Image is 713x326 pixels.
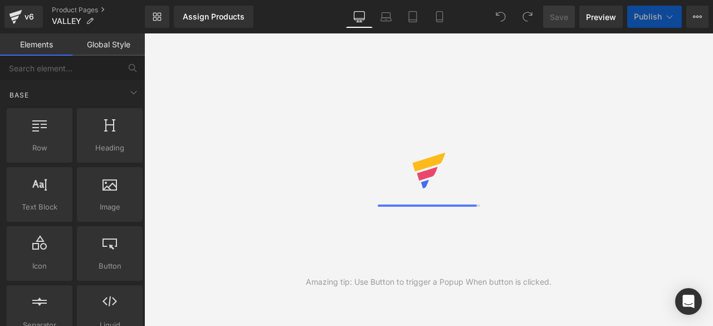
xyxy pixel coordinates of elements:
[516,6,539,28] button: Redo
[686,6,709,28] button: More
[675,288,702,315] div: Open Intercom Messenger
[634,12,662,21] span: Publish
[145,6,169,28] a: New Library
[10,201,69,213] span: Text Block
[52,6,145,14] a: Product Pages
[72,33,145,56] a: Global Style
[627,6,682,28] button: Publish
[586,11,616,23] span: Preview
[306,276,551,288] div: Amazing tip: Use Button to trigger a Popup When button is clicked.
[80,260,139,272] span: Button
[579,6,623,28] a: Preview
[10,142,69,154] span: Row
[426,6,453,28] a: Mobile
[346,6,373,28] a: Desktop
[373,6,399,28] a: Laptop
[80,201,139,213] span: Image
[22,9,36,24] div: v6
[183,12,245,21] div: Assign Products
[10,260,69,272] span: Icon
[80,142,139,154] span: Heading
[550,11,568,23] span: Save
[4,6,43,28] a: v6
[8,90,30,100] span: Base
[399,6,426,28] a: Tablet
[52,17,81,26] span: VALLEY
[490,6,512,28] button: Undo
